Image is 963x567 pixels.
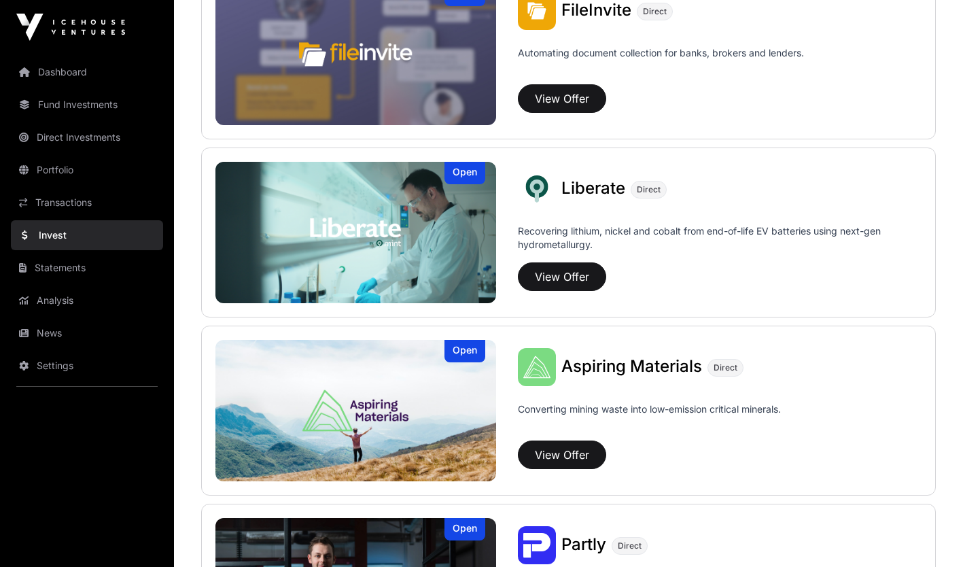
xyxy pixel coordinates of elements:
[561,356,702,376] span: Aspiring Materials
[714,362,737,373] span: Direct
[518,224,922,257] p: Recovering lithium, nickel and cobalt from end-of-life EV batteries using next-gen hydrometallurgy.
[11,188,163,218] a: Transactions
[561,358,702,376] a: Aspiring Materials
[444,162,485,184] div: Open
[11,351,163,381] a: Settings
[561,534,606,554] span: Partly
[518,46,804,79] p: Automating document collection for banks, brokers and lenders.
[11,286,163,315] a: Analysis
[444,518,485,540] div: Open
[215,162,496,303] img: Liberate
[518,348,556,386] img: Aspiring Materials
[518,262,606,291] button: View Offer
[637,184,661,195] span: Direct
[215,340,496,481] img: Aspiring Materials
[518,84,606,113] button: View Offer
[11,122,163,152] a: Direct Investments
[11,57,163,87] a: Dashboard
[11,220,163,250] a: Invest
[215,162,496,303] a: LiberateOpen
[11,318,163,348] a: News
[895,502,963,567] iframe: Chat Widget
[561,178,625,198] span: Liberate
[215,340,496,481] a: Aspiring MaterialsOpen
[518,170,556,208] img: Liberate
[561,536,606,554] a: Partly
[518,402,781,435] p: Converting mining waste into low-emission critical minerals.
[444,340,485,362] div: Open
[643,6,667,17] span: Direct
[518,441,606,469] button: View Offer
[11,253,163,283] a: Statements
[618,540,642,551] span: Direct
[561,2,631,20] a: FileInvite
[518,526,556,564] img: Partly
[11,155,163,185] a: Portfolio
[11,90,163,120] a: Fund Investments
[561,180,625,198] a: Liberate
[16,14,125,41] img: Icehouse Ventures Logo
